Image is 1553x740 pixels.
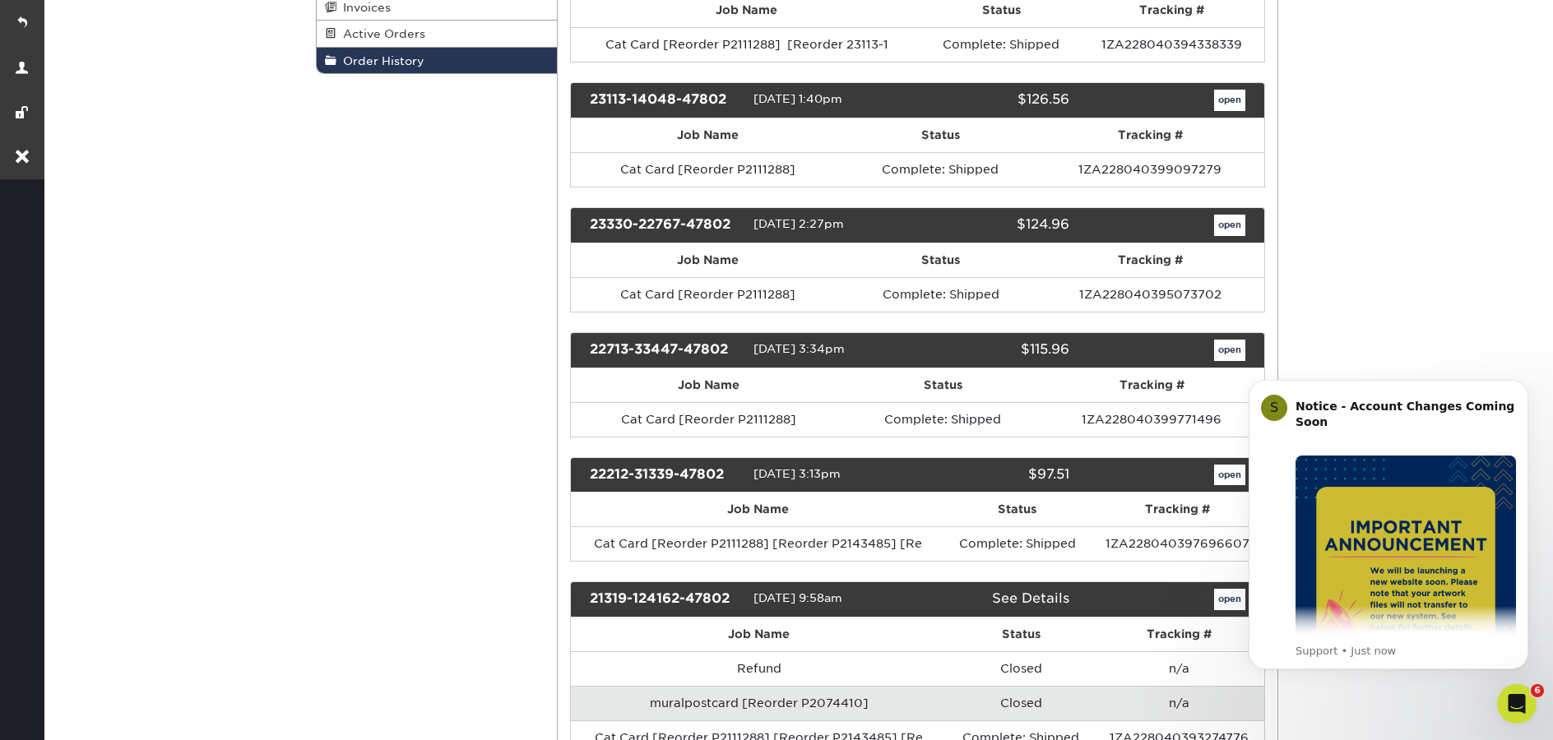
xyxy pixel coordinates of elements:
[1214,589,1245,610] a: open
[571,651,948,686] td: Refund
[1036,152,1264,187] td: 1ZA228040399097279
[1036,118,1264,152] th: Tracking #
[1497,684,1537,724] iframe: Intercom live chat
[753,342,845,355] span: [DATE] 3:34pm
[1039,402,1264,437] td: 1ZA228040399771496
[577,340,753,361] div: 22713-33447-47802
[846,277,1036,312] td: Complete: Shipped
[905,465,1081,486] div: $97.51
[571,402,847,437] td: Cat Card [Reorder P2111288]
[905,90,1081,111] div: $126.56
[571,243,846,277] th: Job Name
[1094,651,1264,686] td: n/a
[753,467,841,480] span: [DATE] 3:13pm
[945,526,1090,561] td: Complete: Shipped
[577,215,753,236] div: 23330-22767-47802
[317,21,557,47] a: Active Orders
[1214,340,1245,361] a: open
[571,277,846,312] td: Cat Card [Reorder P2111288]
[571,617,948,651] th: Job Name
[948,617,1093,651] th: Status
[571,27,923,62] td: Cat Card [Reorder P2111288] [Reorder 23113-1
[1094,686,1264,720] td: n/a
[753,217,844,230] span: [DATE] 2:27pm
[845,118,1036,152] th: Status
[577,90,753,111] div: 23113-14048-47802
[571,152,846,187] td: Cat Card [Reorder P2111288]
[571,368,847,402] th: Job Name
[846,368,1039,402] th: Status
[571,526,945,561] td: Cat Card [Reorder P2111288] [Reorder P2143485] [Re
[1090,526,1264,561] td: 1ZA228040397696607
[571,493,945,526] th: Job Name
[845,152,1036,187] td: Complete: Shipped
[1214,465,1245,486] a: open
[336,54,424,67] span: Order History
[1531,684,1544,697] span: 6
[1039,368,1264,402] th: Tracking #
[1224,359,1553,732] iframe: Intercom notifications message
[1036,243,1264,277] th: Tracking #
[1090,493,1264,526] th: Tracking #
[577,465,753,486] div: 22212-31339-47802
[948,651,1093,686] td: Closed
[1036,277,1264,312] td: 1ZA228040395073702
[577,589,753,610] div: 21319-124162-47802
[945,493,1090,526] th: Status
[753,592,842,605] span: [DATE] 9:58am
[1214,215,1245,236] a: open
[571,686,948,720] td: muralpostcard [Reorder P2074410]
[753,92,842,105] span: [DATE] 1:40pm
[1079,27,1264,62] td: 1ZA228040394338339
[992,590,1069,606] a: See Details
[1214,90,1245,111] a: open
[846,243,1036,277] th: Status
[905,340,1081,361] div: $115.96
[336,27,425,40] span: Active Orders
[923,27,1080,62] td: Complete: Shipped
[846,402,1039,437] td: Complete: Shipped
[317,48,557,73] a: Order History
[1094,617,1264,651] th: Tracking #
[905,215,1081,236] div: $124.96
[948,686,1093,720] td: Closed
[336,1,391,14] span: Invoices
[571,118,846,152] th: Job Name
